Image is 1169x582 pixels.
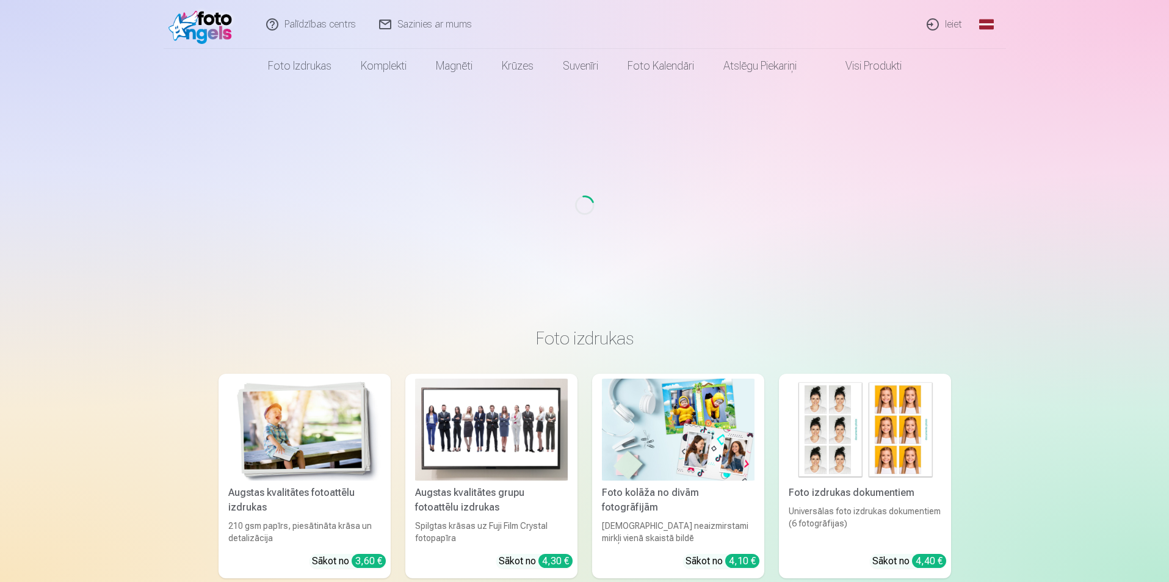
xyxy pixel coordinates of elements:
[686,554,759,569] div: Sākot no
[784,505,946,544] div: Universālas foto izdrukas dokumentiem (6 fotogrāfijas)
[410,486,573,515] div: Augstas kvalitātes grupu fotoattēlu izdrukas
[811,49,916,83] a: Visi produkti
[228,379,381,481] img: Augstas kvalitātes fotoattēlu izdrukas
[228,327,941,349] h3: Foto izdrukas
[253,49,346,83] a: Foto izdrukas
[613,49,709,83] a: Foto kalendāri
[789,379,941,481] img: Foto izdrukas dokumentiem
[592,374,764,578] a: Foto kolāža no divām fotogrāfijāmFoto kolāža no divām fotogrāfijām[DEMOGRAPHIC_DATA] neaizmirstam...
[223,486,386,515] div: Augstas kvalitātes fotoattēlu izdrukas
[410,520,573,544] div: Spilgtas krāsas uz Fuji Film Crystal fotopapīra
[538,554,573,568] div: 4,30 €
[499,554,573,569] div: Sākot no
[784,486,946,500] div: Foto izdrukas dokumentiem
[779,374,951,578] a: Foto izdrukas dokumentiemFoto izdrukas dokumentiemUniversālas foto izdrukas dokumentiem (6 fotogr...
[602,379,755,481] img: Foto kolāža no divām fotogrāfijām
[346,49,421,83] a: Komplekti
[223,520,386,544] div: 210 gsm papīrs, piesātināta krāsa un detalizācija
[487,49,548,83] a: Krūzes
[597,486,759,515] div: Foto kolāža no divām fotogrāfijām
[405,374,577,578] a: Augstas kvalitātes grupu fotoattēlu izdrukasAugstas kvalitātes grupu fotoattēlu izdrukasSpilgtas ...
[168,5,239,44] img: /fa1
[219,374,391,578] a: Augstas kvalitātes fotoattēlu izdrukasAugstas kvalitātes fotoattēlu izdrukas210 gsm papīrs, piesā...
[872,554,946,569] div: Sākot no
[312,554,386,569] div: Sākot no
[415,379,568,481] img: Augstas kvalitātes grupu fotoattēlu izdrukas
[421,49,487,83] a: Magnēti
[709,49,811,83] a: Atslēgu piekariņi
[352,554,386,568] div: 3,60 €
[725,554,759,568] div: 4,10 €
[597,520,759,544] div: [DEMOGRAPHIC_DATA] neaizmirstami mirkļi vienā skaistā bildē
[912,554,946,568] div: 4,40 €
[548,49,613,83] a: Suvenīri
